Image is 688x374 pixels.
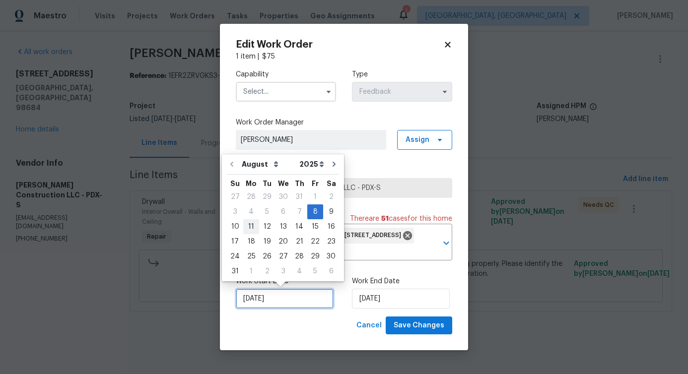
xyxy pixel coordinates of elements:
[227,219,243,234] div: Sun Aug 10 2025
[307,235,323,249] div: 22
[275,190,291,204] div: 30
[243,220,259,234] div: 11
[352,276,452,286] label: Work End Date
[259,204,275,219] div: Tue Aug 05 2025
[236,52,452,62] div: 1 item |
[259,189,275,204] div: Tue Jul 29 2025
[307,249,323,263] div: 29
[275,189,291,204] div: Wed Jul 30 2025
[259,249,275,264] div: Tue Aug 26 2025
[312,180,319,187] abbr: Friday
[307,205,323,219] div: 8
[275,219,291,234] div: Wed Aug 13 2025
[259,264,275,279] div: Tue Sep 02 2025
[352,82,452,102] input: Select...
[307,219,323,234] div: Fri Aug 15 2025
[386,316,452,335] button: Save Changes
[291,264,307,279] div: Thu Sep 04 2025
[227,249,243,263] div: 24
[262,53,275,60] span: $ 75
[259,235,275,249] div: 19
[307,249,323,264] div: Fri Aug 29 2025
[275,204,291,219] div: Wed Aug 06 2025
[236,166,452,176] label: Trade Partner
[243,219,259,234] div: Mon Aug 11 2025
[244,183,444,193] span: [PERSON_NAME] Construction LLC - PDX-S
[278,180,289,187] abbr: Wednesday
[259,219,275,234] div: Tue Aug 12 2025
[323,235,339,249] div: 23
[291,220,307,234] div: 14
[227,220,243,234] div: 10
[323,204,339,219] div: Sat Aug 09 2025
[259,190,275,204] div: 29
[323,249,339,264] div: Sat Aug 30 2025
[241,135,381,145] span: [PERSON_NAME]
[394,319,444,332] span: Save Changes
[243,264,259,278] div: 1
[406,135,429,145] span: Assign
[243,264,259,279] div: Mon Sep 01 2025
[323,86,335,98] button: Show options
[243,204,259,219] div: Mon Aug 04 2025
[323,219,339,234] div: Sat Aug 16 2025
[327,180,336,187] abbr: Saturday
[307,190,323,204] div: 1
[243,235,259,249] div: 18
[275,249,291,264] div: Wed Aug 27 2025
[236,289,334,309] input: M/D/YYYY
[291,264,307,278] div: 4
[291,189,307,204] div: Thu Jul 31 2025
[307,264,323,278] div: 5
[323,249,339,263] div: 30
[307,220,323,234] div: 15
[323,234,339,249] div: Sat Aug 23 2025
[227,204,243,219] div: Sun Aug 03 2025
[227,189,243,204] div: Sun Jul 27 2025
[307,204,323,219] div: Fri Aug 08 2025
[295,180,304,187] abbr: Thursday
[352,69,452,79] label: Type
[227,235,243,249] div: 17
[243,189,259,204] div: Mon Jul 28 2025
[323,264,339,279] div: Sat Sep 06 2025
[323,205,339,219] div: 9
[227,264,243,279] div: Sun Aug 31 2025
[439,236,453,250] button: Open
[291,219,307,234] div: Thu Aug 14 2025
[307,264,323,279] div: Fri Sep 05 2025
[236,69,336,79] label: Capability
[323,190,339,204] div: 2
[243,205,259,219] div: 4
[259,234,275,249] div: Tue Aug 19 2025
[259,264,275,278] div: 2
[275,264,291,279] div: Wed Sep 03 2025
[227,234,243,249] div: Sun Aug 17 2025
[227,190,243,204] div: 27
[236,40,443,50] h2: Edit Work Order
[236,118,452,127] label: Work Order Manager
[246,180,257,187] abbr: Monday
[243,249,259,264] div: Mon Aug 25 2025
[275,249,291,263] div: 27
[275,220,291,234] div: 13
[291,204,307,219] div: Thu Aug 07 2025
[236,82,336,102] input: Select...
[291,235,307,249] div: 21
[356,319,382,332] span: Cancel
[275,264,291,278] div: 3
[227,205,243,219] div: 3
[291,249,307,264] div: Thu Aug 28 2025
[297,157,327,172] select: Year
[439,86,451,98] button: Show options
[243,234,259,249] div: Mon Aug 18 2025
[263,180,272,187] abbr: Tuesday
[327,154,342,174] button: Go to next month
[275,235,291,249] div: 20
[352,316,386,335] button: Cancel
[243,249,259,263] div: 25
[352,289,450,309] input: M/D/YYYY
[239,157,297,172] select: Month
[323,264,339,278] div: 6
[307,234,323,249] div: Fri Aug 22 2025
